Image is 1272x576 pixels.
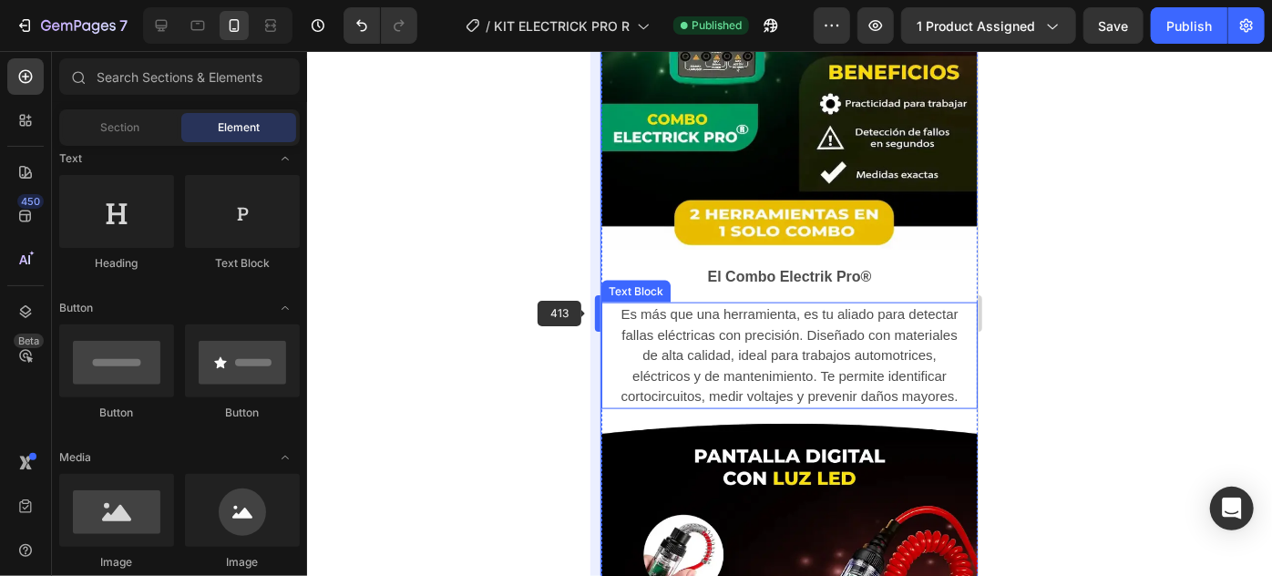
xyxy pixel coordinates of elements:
[1166,16,1212,36] div: Publish
[59,58,300,95] input: Search Sections & Elements
[1099,18,1129,34] span: Save
[59,405,174,421] div: Button
[494,16,630,36] span: KIT ELECTRICK PRO R
[17,194,44,209] div: 450
[59,255,174,272] div: Heading
[101,119,140,136] span: Section
[59,449,91,466] span: Media
[59,554,174,571] div: Image
[14,334,44,348] div: Beta
[7,7,136,44] button: 7
[486,16,490,36] span: /
[1151,7,1227,44] button: Publish
[1083,7,1144,44] button: Save
[1210,487,1254,530] div: Open Intercom Messenger
[185,405,300,421] div: Button
[601,51,978,576] iframe: Design area
[271,144,300,173] span: Toggle open
[119,15,128,36] p: 7
[59,150,82,167] span: Text
[59,300,93,316] span: Button
[185,255,300,272] div: Text Block
[538,301,581,326] span: 413
[218,119,260,136] span: Element
[271,443,300,472] span: Toggle open
[185,554,300,571] div: Image
[692,17,742,34] span: Published
[271,293,300,323] span: Toggle open
[917,16,1035,36] span: 1 product assigned
[344,7,417,44] div: Undo/Redo
[901,7,1076,44] button: 1 product assigned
